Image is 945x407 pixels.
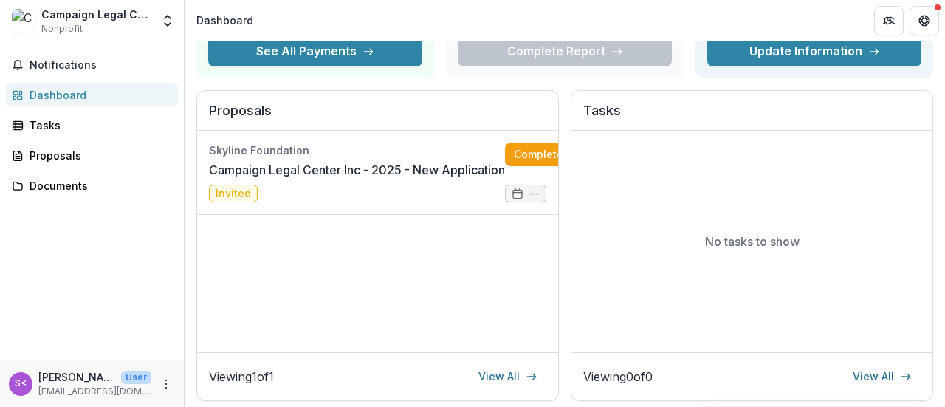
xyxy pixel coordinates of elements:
[705,233,800,250] p: No tasks to show
[157,375,175,393] button: More
[12,9,35,33] img: Campaign Legal Center Inc
[910,6,939,35] button: Get Help
[38,385,151,398] p: [EMAIL_ADDRESS][DOMAIN_NAME]
[6,113,178,137] a: Tasks
[121,371,151,384] p: User
[505,143,590,166] a: Complete
[41,22,83,35] span: Nonprofit
[30,178,166,194] div: Documents
[844,365,921,389] a: View All
[209,368,274,386] p: Viewing 1 of 1
[41,7,151,22] div: Campaign Legal Center Inc
[208,37,422,66] button: See All Payments
[196,13,253,28] div: Dashboard
[6,53,178,77] button: Notifications
[209,103,546,131] h2: Proposals
[6,174,178,198] a: Documents
[707,37,921,66] a: Update Information
[583,103,921,131] h2: Tasks
[6,83,178,107] a: Dashboard
[157,6,178,35] button: Open entity switcher
[30,117,166,133] div: Tasks
[38,369,115,385] p: [PERSON_NAME] <[EMAIL_ADDRESS][DOMAIN_NAME]> <[EMAIL_ADDRESS][DOMAIN_NAME]>
[15,379,27,389] div: Seder, Rebekah <rseder@campaignlegalcenter.org> <rseder@campaignlegalcenter.org>
[190,10,259,31] nav: breadcrumb
[6,143,178,168] a: Proposals
[874,6,904,35] button: Partners
[209,161,505,179] a: Campaign Legal Center Inc - 2025 - New Application
[30,87,166,103] div: Dashboard
[583,368,653,386] p: Viewing 0 of 0
[30,59,172,72] span: Notifications
[30,148,166,163] div: Proposals
[470,365,546,389] a: View All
